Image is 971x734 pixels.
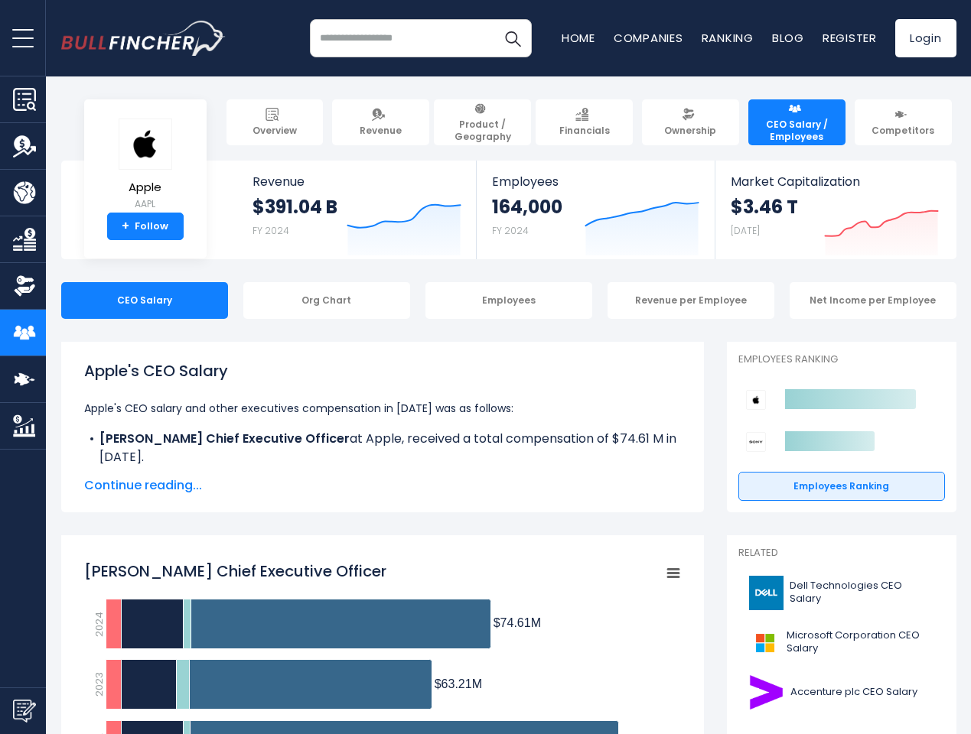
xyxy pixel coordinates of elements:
[731,224,760,237] small: [DATE]
[731,195,798,219] strong: $3.46 T
[559,125,610,137] span: Financials
[84,430,681,466] li: at Apple, received a total compensation of $74.61 M in [DATE].
[84,476,681,495] span: Continue reading...
[738,622,945,664] a: Microsoft Corporation CEO Salary
[664,125,716,137] span: Ownership
[360,125,402,137] span: Revenue
[738,671,945,713] a: Accenture plc CEO Salary
[492,224,529,237] small: FY 2024
[738,572,945,614] a: Dell Technologies CEO Salary
[787,629,936,655] span: Microsoft Corporation CEO Salary
[61,282,228,319] div: CEO Salary
[746,390,766,410] img: Apple competitors logo
[738,472,945,501] a: Employees Ranking
[253,195,337,219] strong: $391.04 B
[119,197,172,211] small: AAPL
[494,19,532,57] button: Search
[872,125,934,137] span: Competitors
[84,560,386,582] tspan: [PERSON_NAME] Chief Executive Officer
[253,125,297,137] span: Overview
[895,19,956,57] a: Login
[107,213,184,240] a: +Follow
[118,118,173,213] a: Apple AAPL
[61,21,226,56] a: Go to homepage
[738,353,945,366] p: Employees Ranking
[748,625,782,660] img: MSFT logo
[790,282,956,319] div: Net Income per Employee
[748,576,786,610] img: DELL logo
[823,30,877,46] a: Register
[253,224,289,237] small: FY 2024
[99,430,350,447] b: [PERSON_NAME] Chief Executive Officer
[434,99,531,145] a: Product / Geography
[702,30,754,46] a: Ranking
[608,282,774,319] div: Revenue per Employee
[237,161,477,259] a: Revenue $391.04 B FY 2024
[243,282,410,319] div: Org Chart
[772,30,804,46] a: Blog
[790,686,917,699] span: Accenture plc CEO Salary
[731,174,939,189] span: Market Capitalization
[715,161,954,259] a: Market Capitalization $3.46 T [DATE]
[746,432,766,452] img: Sony Group Corporation competitors logo
[738,547,945,560] p: Related
[492,174,699,189] span: Employees
[790,580,935,606] span: Dell Technologies CEO Salary
[425,282,592,319] div: Employees
[642,99,739,145] a: Ownership
[614,30,683,46] a: Companies
[253,174,461,189] span: Revenue
[493,616,540,629] tspan: $74.61M
[755,119,839,142] span: CEO Salary / Employees
[91,672,106,697] text: 2023
[855,99,952,145] a: Competitors
[332,99,429,145] a: Revenue
[84,359,681,382] h1: Apple's CEO Salary
[13,274,36,297] img: Ownership
[748,99,846,145] a: CEO Salary / Employees
[441,119,524,142] span: Product / Geography
[562,30,595,46] a: Home
[119,181,172,194] span: Apple
[477,161,715,259] a: Employees 164,000 FY 2024
[536,99,633,145] a: Financials
[492,195,562,219] strong: 164,000
[226,99,324,145] a: Overview
[91,612,106,637] text: 2024
[434,677,481,690] tspan: $63.21M
[122,219,129,233] strong: +
[61,21,226,56] img: bullfincher logo
[84,399,681,417] p: Apple's CEO salary and other executives compensation in [DATE] was as follows:
[748,675,786,710] img: ACN logo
